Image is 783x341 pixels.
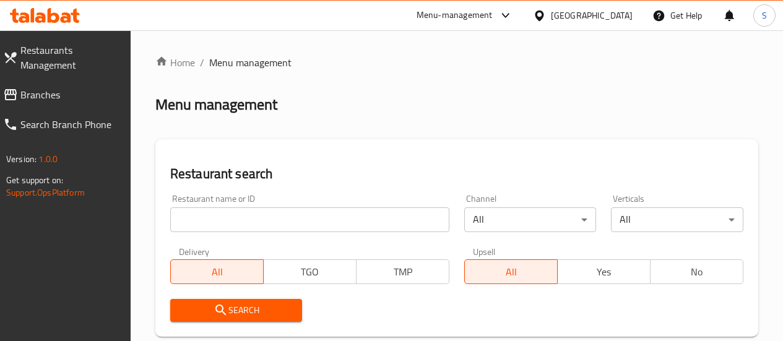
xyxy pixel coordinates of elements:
span: All [470,263,553,281]
label: Delivery [179,247,210,256]
a: Home [155,55,195,70]
nav: breadcrumb [155,55,758,70]
div: All [464,207,597,232]
span: Search [180,303,293,318]
button: Yes [557,259,651,284]
h2: Menu management [155,95,277,114]
h2: Restaurant search [170,165,743,183]
span: Menu management [209,55,292,70]
div: Menu-management [417,8,493,23]
button: TMP [356,259,449,284]
div: All [611,207,743,232]
button: TGO [263,259,357,284]
span: TMP [361,263,444,281]
span: S [762,9,767,22]
button: All [464,259,558,284]
label: Upsell [473,247,496,256]
span: Yes [563,263,646,281]
span: No [655,263,738,281]
span: All [176,263,259,281]
span: 1.0.0 [38,151,58,167]
span: Get support on: [6,172,63,188]
a: Support.OpsPlatform [6,184,85,201]
span: Version: [6,151,37,167]
button: No [650,259,743,284]
li: / [200,55,204,70]
input: Search for restaurant name or ID.. [170,207,449,232]
div: [GEOGRAPHIC_DATA] [551,9,633,22]
span: TGO [269,263,352,281]
span: Restaurants Management [20,43,121,72]
span: Search Branch Phone [20,117,121,132]
button: All [170,259,264,284]
span: Branches [20,87,121,102]
button: Search [170,299,303,322]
